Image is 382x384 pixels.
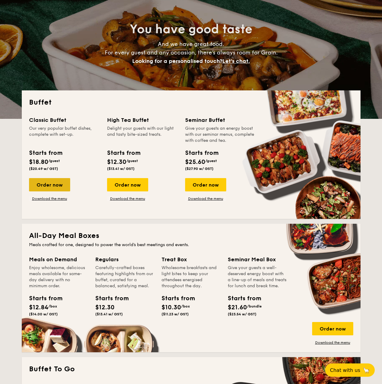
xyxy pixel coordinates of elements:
span: ($14.00 w/ GST) [29,312,58,316]
span: /bundle [247,304,262,308]
div: Carefully-crafted boxes featuring highlights from our buffet, curated for a balanced, satisfying ... [95,265,154,289]
div: Delight your guests with our light and tasty bite-sized treats. [107,125,178,144]
div: Order now [185,178,226,191]
div: Wholesome breakfasts and light bites to keep your attendees energised throughout the day. [162,265,220,289]
span: /guest [48,159,60,163]
span: /box [48,304,57,308]
span: /guest [205,159,217,163]
span: ($13.41 w/ GST) [107,167,135,171]
span: ($11.23 w/ GST) [162,312,189,316]
div: Starts from [107,148,140,158]
span: /box [181,304,190,308]
div: Seminar Buffet [185,116,256,124]
div: Starts from [185,148,218,158]
span: $25.60 [185,158,205,166]
button: Chat with us🦙 [325,363,375,377]
div: Meals on Demand [29,255,88,264]
span: Let's chat. [222,58,250,64]
h2: Buffet To Go [29,364,353,374]
div: Starts from [228,294,255,303]
div: Order now [107,178,148,191]
a: Download the menu [107,196,148,201]
div: Order now [29,178,70,191]
div: Classic Buffet [29,116,100,124]
div: Order now [312,322,353,335]
span: You have good taste [130,22,252,37]
h2: All-Day Meal Boxes [29,231,353,241]
span: /guest [126,159,138,163]
span: And we have great food. For every guest and any occasion, there’s always room for Grain. [105,41,278,64]
div: Starts from [29,294,56,303]
div: Meals crafted for one, designed to power the world's best meetings and events. [29,242,353,248]
div: Regulars [95,255,154,264]
div: Give your guests a well-deserved energy boost with a line-up of meals and treats for lunch and br... [228,265,287,289]
div: Starts from [29,148,62,158]
a: Download the menu [185,196,226,201]
div: Starts from [95,294,122,303]
span: $21.60 [228,304,247,311]
div: Starts from [162,294,189,303]
span: $18.80 [29,158,48,166]
div: Treat Box [162,255,220,264]
span: $12.30 [107,158,126,166]
span: Chat with us [330,367,360,373]
div: High Tea Buffet [107,116,178,124]
span: ($20.49 w/ GST) [29,167,58,171]
span: 🦙 [363,367,370,374]
span: ($27.90 w/ GST) [185,167,214,171]
div: Our very popular buffet dishes, complete with set-up. [29,125,100,144]
div: Enjoy wholesome, delicious meals available for same-day delivery with no minimum order. [29,265,88,289]
span: Looking for a personalised touch? [132,58,222,64]
span: $12.30 [95,304,115,311]
div: Seminar Meal Box [228,255,287,264]
span: ($13.41 w/ GST) [95,312,123,316]
a: Download the menu [312,340,353,345]
a: Download the menu [29,196,70,201]
span: ($23.54 w/ GST) [228,312,256,316]
span: $10.30 [162,304,181,311]
span: $12.84 [29,304,48,311]
h2: Buffet [29,98,353,107]
div: Give your guests an energy boost with our seminar menus, complete with coffee and tea. [185,125,256,144]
